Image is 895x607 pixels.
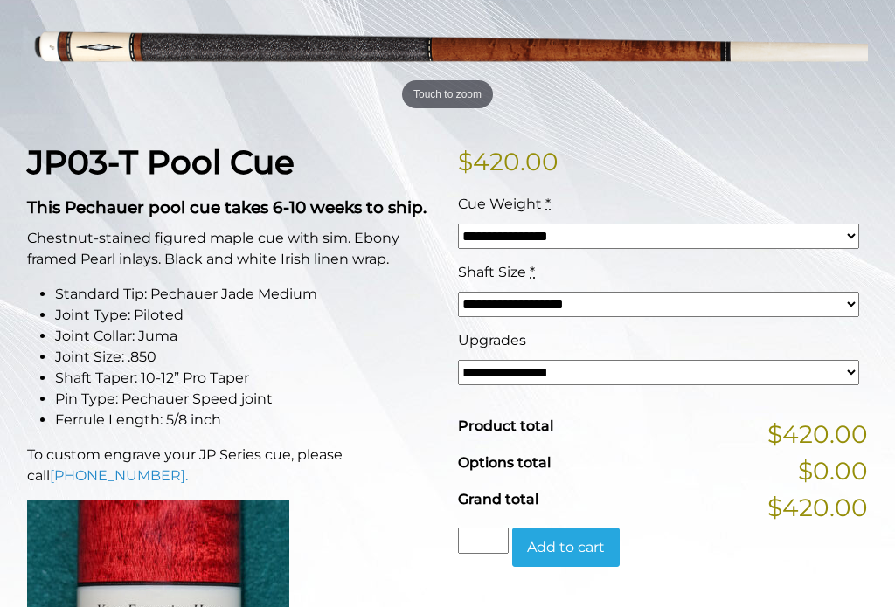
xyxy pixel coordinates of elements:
li: Standard Tip: Pechauer Jade Medium [55,284,437,305]
li: Joint Type: Piloted [55,305,437,326]
li: Pin Type: Pechauer Speed joint [55,389,437,410]
span: $420.00 [767,416,868,452]
abbr: required [545,196,551,212]
button: Add to cart [512,528,620,568]
li: Shaft Taper: 10-12” Pro Taper [55,368,437,389]
strong: This Pechauer pool cue takes 6-10 weeks to ship. [27,197,427,217]
strong: JP03-T Pool Cue [27,142,295,182]
li: Ferrule Length: 5/8 inch [55,410,437,431]
span: Options total [458,454,551,471]
input: Product quantity [458,528,509,554]
a: [PHONE_NUMBER]. [50,467,188,484]
p: To custom engrave your JP Series cue, please call [27,445,437,486]
li: Joint Size: .850 [55,347,437,368]
bdi: 420.00 [458,147,559,176]
abbr: required [530,264,535,280]
span: Grand total [458,491,538,507]
span: Cue Weight [458,196,542,212]
li: Joint Collar: Juma [55,326,437,347]
span: $420.00 [767,489,868,526]
span: Product total [458,417,553,434]
p: Chestnut-stained figured maple cue with sim. Ebony framed Pearl inlays. Black and white Irish lin... [27,228,437,270]
span: $ [458,147,473,176]
span: Upgrades [458,332,526,348]
span: $0.00 [798,452,868,489]
span: Shaft Size [458,264,526,280]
